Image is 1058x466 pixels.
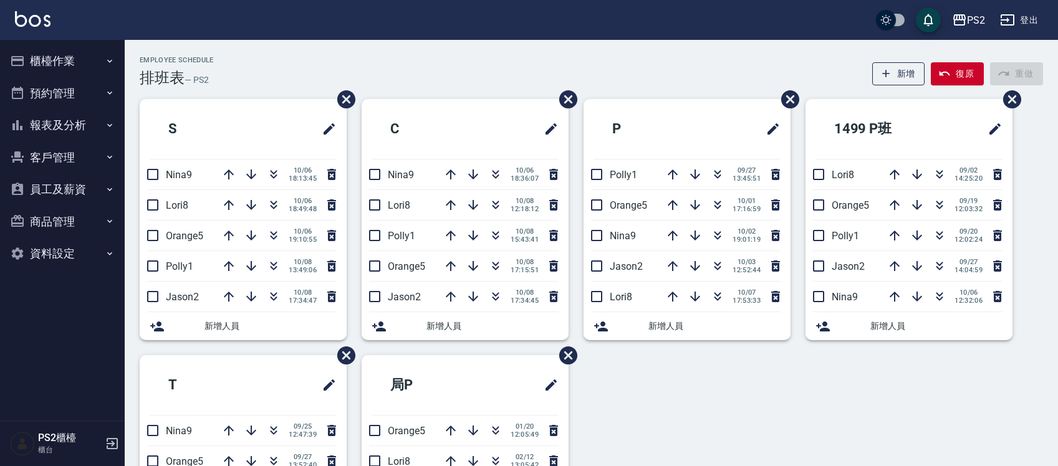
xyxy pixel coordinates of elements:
h2: P [594,107,699,151]
span: 10/06 [289,197,317,205]
button: PS2 [947,7,990,33]
span: 新增人員 [870,320,1003,333]
span: 19:10:55 [289,235,317,244]
img: Person [10,431,35,456]
span: 10/06 [955,288,983,297]
span: 09/25 [289,422,317,430]
span: Lori8 [166,199,188,211]
span: 12:05:49 [511,430,539,439]
button: 商品管理 [5,206,120,238]
span: Orange5 [166,230,203,242]
span: 10/01 [733,197,761,205]
h6: — PS2 [185,74,209,87]
span: Orange5 [832,199,869,211]
span: 12:02:24 [955,235,983,244]
span: Nina9 [166,425,192,437]
span: 09/27 [289,453,317,461]
span: 14:04:59 [955,266,983,274]
div: PS2 [967,12,985,28]
h2: 1499 P班 [815,107,945,151]
span: 10/06 [511,166,539,174]
span: 10/08 [511,227,539,235]
h3: 排班表 [140,69,185,87]
h2: 局P [372,363,484,407]
span: Jason2 [832,260,865,272]
span: 10/08 [511,197,539,205]
span: Orange5 [610,199,647,211]
button: 員工及薪資 [5,173,120,206]
span: 09/27 [955,258,983,266]
span: 修改班表的標題 [980,114,1003,144]
span: Nina9 [610,230,636,242]
button: 登出 [995,9,1043,32]
button: 報表及分析 [5,109,120,141]
span: Polly1 [388,230,415,242]
span: Polly1 [610,169,637,181]
span: 新增人員 [204,320,337,333]
button: 資料設定 [5,237,120,270]
h2: Employee Schedule [140,56,214,64]
span: 18:36:07 [511,174,539,183]
span: Nina9 [166,169,192,181]
span: 18:49:48 [289,205,317,213]
span: Nina9 [388,169,414,181]
span: 12:32:06 [955,297,983,305]
span: 09/19 [955,197,983,205]
img: Logo [15,11,50,27]
span: 17:34:47 [289,297,317,305]
span: 10/02 [733,227,761,235]
span: 修改班表的標題 [536,370,559,400]
span: 09/20 [955,227,983,235]
span: 10/06 [289,166,317,174]
span: 修改班表的標題 [314,370,337,400]
span: 10/08 [289,288,317,297]
button: 客戶管理 [5,141,120,174]
span: 09/02 [955,166,983,174]
span: 14:25:20 [955,174,983,183]
span: 10/03 [733,258,761,266]
span: 17:16:59 [733,205,761,213]
span: 13:49:06 [289,266,317,274]
span: 12:03:32 [955,205,983,213]
span: Jason2 [610,260,643,272]
div: 新增人員 [362,312,569,340]
span: 15:43:41 [511,235,539,244]
span: Orange5 [388,260,425,272]
span: Lori8 [610,291,632,303]
span: 13:45:51 [733,174,761,183]
span: 新增人員 [648,320,781,333]
span: 09/27 [733,166,761,174]
span: 刪除班表 [550,81,579,118]
span: 01/20 [511,422,539,430]
div: 新增人員 [584,312,791,340]
span: 10/08 [511,288,539,297]
span: 刪除班表 [328,337,357,374]
span: 刪除班表 [328,81,357,118]
h5: PS2櫃檯 [38,432,102,444]
span: Polly1 [166,260,193,272]
span: Lori8 [832,169,854,181]
span: Polly1 [832,230,859,242]
span: Jason2 [166,291,199,303]
span: 12:52:44 [733,266,761,274]
button: 預約管理 [5,77,120,110]
span: 新增人員 [426,320,559,333]
span: Orange5 [388,425,425,437]
h2: C [372,107,477,151]
span: 修改班表的標題 [536,114,559,144]
span: 修改班表的標題 [314,114,337,144]
span: 18:13:45 [289,174,317,183]
button: 新增 [872,62,925,85]
span: 17:34:45 [511,297,539,305]
span: 17:15:51 [511,266,539,274]
span: 10/06 [289,227,317,235]
button: 復原 [931,62,984,85]
h2: T [150,363,255,407]
div: 新增人員 [140,312,347,340]
span: 刪除班表 [550,337,579,374]
button: 櫃檯作業 [5,45,120,77]
div: 新增人員 [806,312,1012,340]
span: Nina9 [832,291,858,303]
span: 12:18:12 [511,205,539,213]
span: 19:01:19 [733,235,761,244]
